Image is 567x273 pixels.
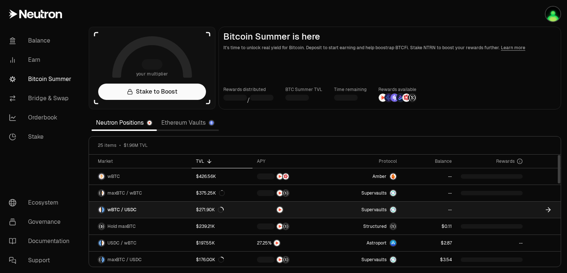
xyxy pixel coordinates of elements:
[283,223,289,229] img: Structured Points
[390,207,396,213] img: Supervaults
[89,168,192,185] a: wBTC LogowBTC
[196,257,224,263] div: $176.00K
[192,218,253,235] a: $239.21K
[3,232,80,251] a: Documentation
[136,70,168,78] span: your multiplier
[209,121,214,125] img: Ethereum Logo
[3,108,80,127] a: Orderbook
[89,218,192,235] a: maxBTC LogoHold maxBTC
[192,252,253,268] a: $176.00K
[3,212,80,232] a: Governance
[252,235,329,251] a: NTRN
[277,173,283,179] img: NTRN
[257,206,325,213] button: NTRN
[277,223,283,229] img: NTRN
[379,94,387,102] img: NTRN
[89,202,192,218] a: wBTC LogoUSDC LogowBTC / USDC
[223,86,274,93] p: Rewards distributed
[102,207,104,213] img: USDC Logo
[252,218,329,235] a: NTRNStructured Points
[107,223,136,229] span: Hold maxBTC
[147,121,152,125] img: Neutron Logo
[283,173,289,179] img: Mars Fragments
[98,84,206,100] a: Stake to Boost
[329,252,401,268] a: SupervaultsSupervaults
[196,173,216,179] div: $426.56K
[402,94,410,102] img: Mars Fragments
[257,223,325,230] button: NTRNStructured Points
[329,185,401,201] a: SupervaultsSupervaults
[89,235,192,251] a: USDC LogowBTC LogoUSDC / wBTC
[385,94,393,102] img: EtherFi Points
[406,158,452,164] div: Balance
[391,94,399,102] img: Solv Points
[223,44,556,51] p: It's time to unlock real yield for Bitcoin. Deposit to start earning and help boostrap BTCFi. Sta...
[257,158,325,164] div: APY
[102,257,104,263] img: USDC Logo
[329,218,401,235] a: StructuredmaxBTC
[99,223,104,229] img: maxBTC Logo
[361,207,386,213] span: Supervaults
[3,193,80,212] a: Ecosystem
[157,115,219,130] a: Ethereum Vaults
[252,185,329,201] a: NTRNStructured Points
[99,207,101,213] img: wBTC Logo
[99,190,101,196] img: maxBTC Logo
[334,158,397,164] div: Protocol
[390,190,396,196] img: Supervaults
[252,168,329,185] a: NTRNMars Fragments
[252,252,329,268] a: NTRNStructured Points
[192,235,253,251] a: $197.55K
[257,256,325,263] button: NTRNStructured Points
[456,235,527,251] a: --
[408,94,416,102] img: Structured Points
[496,158,515,164] span: Rewards
[196,223,215,229] div: $239.21K
[501,45,525,51] a: Learn more
[99,240,101,246] img: USDC Logo
[401,185,456,201] a: --
[102,190,104,196] img: wBTC Logo
[401,202,456,218] a: --
[257,189,325,197] button: NTRNStructured Points
[99,257,101,263] img: maxBTC Logo
[192,168,253,185] a: $426.56K
[546,7,560,21] img: Wallet 1
[89,185,192,201] a: maxBTC LogowBTC LogomaxBTC / wBTC
[192,185,253,201] a: $375.25K
[283,190,289,196] img: Structured Points
[98,158,187,164] div: Market
[196,207,224,213] div: $271.90K
[3,89,80,108] a: Bridge & Swap
[277,257,283,263] img: NTRN
[107,240,137,246] span: USDC / wBTC
[3,251,80,270] a: Support
[3,50,80,70] a: Earn
[252,202,329,218] a: NTRN
[3,127,80,146] a: Stake
[192,202,253,218] a: $271.90K
[107,207,137,213] span: wBTC / USDC
[401,168,456,185] a: --
[257,239,325,247] button: NTRN
[124,142,148,148] span: $1.96M TVL
[102,240,104,246] img: wBTC Logo
[361,190,386,196] span: Supervaults
[98,142,116,148] span: 25 items
[283,257,289,263] img: Structured Points
[196,190,225,196] div: $375.25K
[3,31,80,50] a: Balance
[363,223,386,229] span: Structured
[223,93,274,105] div: /
[107,173,120,179] span: wBTC
[329,202,401,218] a: SupervaultsSupervaults
[285,86,322,93] p: BTC Summer TVL
[223,31,556,42] h2: Bitcoin Summer is here
[277,207,283,213] img: NTRN
[378,86,417,93] p: Rewards available
[367,240,386,246] span: Astroport
[277,190,283,196] img: NTRN
[390,257,396,263] img: Supervaults
[107,257,142,263] span: maxBTC / USDC
[390,223,396,229] img: maxBTC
